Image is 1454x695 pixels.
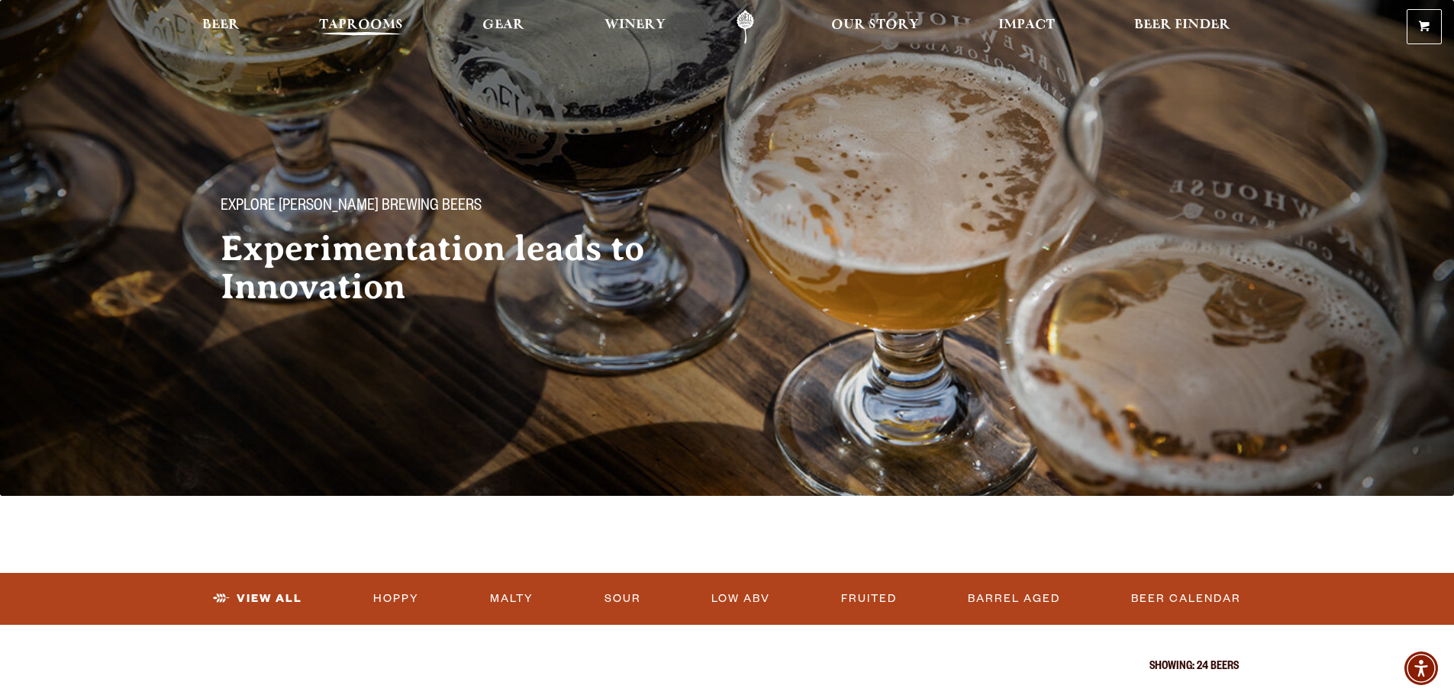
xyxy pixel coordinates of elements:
[1134,19,1230,31] span: Beer Finder
[831,19,919,31] span: Our Story
[472,10,534,44] a: Gear
[705,581,776,616] a: Low ABV
[835,581,903,616] a: Fruited
[962,581,1066,616] a: Barrel Aged
[319,19,403,31] span: Taprooms
[367,581,425,616] a: Hoppy
[598,581,647,616] a: Sour
[1125,581,1247,616] a: Beer Calendar
[484,581,540,616] a: Malty
[717,10,774,44] a: Odell Home
[202,19,240,31] span: Beer
[309,10,413,44] a: Taprooms
[988,10,1065,44] a: Impact
[821,10,929,44] a: Our Story
[207,581,308,616] a: View All
[221,198,482,217] span: Explore [PERSON_NAME] Brewing Beers
[482,19,524,31] span: Gear
[1404,652,1438,685] div: Accessibility Menu
[192,10,250,44] a: Beer
[216,661,1239,674] p: Showing: 24 Beers
[998,19,1055,31] span: Impact
[604,19,666,31] span: Winery
[221,230,697,306] h2: Experimentation leads to Innovation
[595,10,675,44] a: Winery
[1124,10,1240,44] a: Beer Finder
